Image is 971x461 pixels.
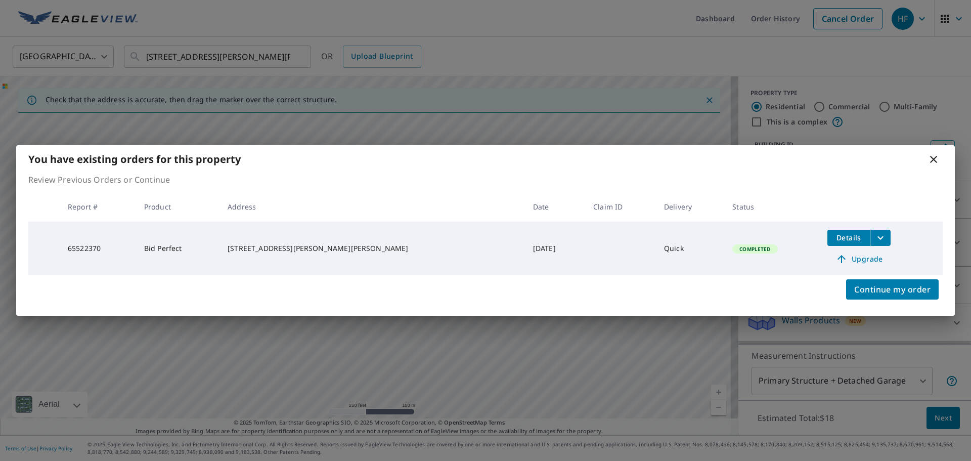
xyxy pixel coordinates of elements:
[733,245,776,253] span: Completed
[827,251,891,267] a: Upgrade
[656,222,724,275] td: Quick
[833,233,864,242] span: Details
[60,222,136,275] td: 65522370
[28,152,241,166] b: You have existing orders for this property
[219,192,525,222] th: Address
[228,243,517,254] div: [STREET_ADDRESS][PERSON_NAME][PERSON_NAME]
[525,192,585,222] th: Date
[28,174,943,186] p: Review Previous Orders or Continue
[585,192,656,222] th: Claim ID
[525,222,585,275] td: [DATE]
[833,253,885,265] span: Upgrade
[136,222,219,275] td: Bid Perfect
[60,192,136,222] th: Report #
[870,230,891,246] button: filesDropdownBtn-65522370
[827,230,870,246] button: detailsBtn-65522370
[724,192,819,222] th: Status
[136,192,219,222] th: Product
[854,282,931,297] span: Continue my order
[846,279,939,300] button: Continue my order
[656,192,724,222] th: Delivery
